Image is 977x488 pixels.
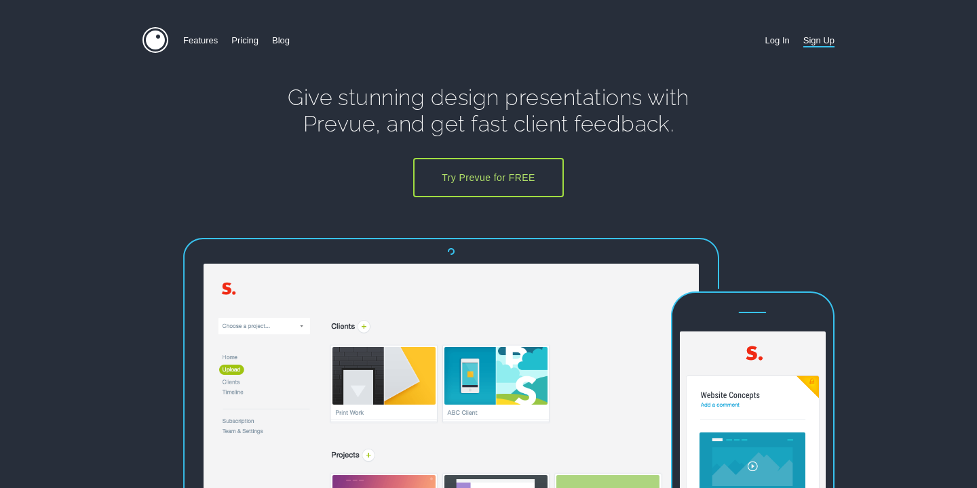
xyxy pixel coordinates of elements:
[142,27,168,53] img: Prevue
[332,347,436,405] img: Print
[231,27,258,54] a: Pricing
[444,347,548,405] img: Clients
[183,27,218,54] a: Features
[142,27,170,54] a: Home
[765,27,790,54] a: Log In
[272,27,290,54] a: Blog
[803,27,835,54] a: Sign Up
[413,158,563,197] a: Try Prevue for FREE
